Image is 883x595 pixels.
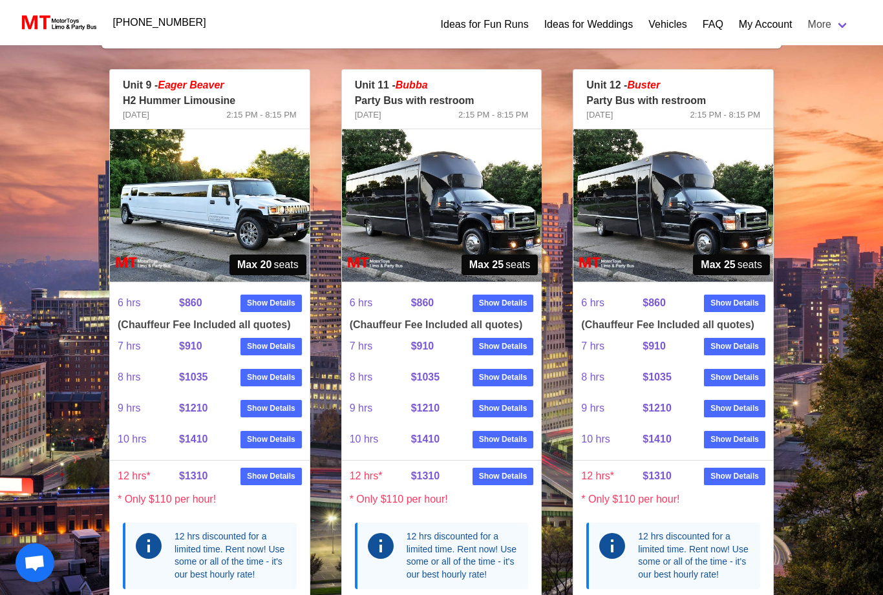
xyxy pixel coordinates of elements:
[411,433,440,444] strong: $1410
[179,371,208,382] strong: $1035
[643,402,672,413] strong: $1210
[123,109,149,121] span: [DATE]
[118,362,179,393] span: 8 hrs
[110,492,310,507] p: * Only $110 per hour!
[643,433,672,444] strong: $1410
[411,402,440,413] strong: $1210
[350,461,411,492] span: 12 hrs*
[411,371,440,382] strong: $1035
[18,14,98,32] img: MotorToys Logo
[710,340,759,352] strong: Show Details
[118,461,179,492] span: 12 hrs*
[407,530,521,581] div: 12 hrs discounted for a limited time. Rent now! Use some or all of the time - it's our best hourl...
[710,297,759,309] strong: Show Details
[643,470,672,481] strong: $1310
[800,12,857,37] a: More
[479,470,527,482] strong: Show Details
[247,371,295,383] strong: Show Details
[411,297,434,308] strong: $860
[643,371,672,382] strong: $1035
[544,17,633,32] a: Ideas for Weddings
[701,257,735,273] strong: Max 25
[226,109,296,121] span: 2:15 PM - 8:15 PM
[627,79,660,90] em: Buster
[179,402,208,413] strong: $1210
[710,470,759,482] strong: Show Details
[703,17,723,32] a: FAQ
[179,433,208,444] strong: $1410
[441,17,529,32] a: Ideas for Fun Runs
[118,424,179,455] span: 10 hrs
[350,287,411,318] span: 6 hrs
[581,318,765,331] h4: (Chauffeur Fee Included all quotes)
[355,109,381,121] span: [DATE]
[586,93,760,109] p: Party Bus with restroom
[573,129,773,282] img: 12%2001.jpg
[350,318,534,331] h4: (Chauffeur Fee Included all quotes)
[229,255,306,275] span: seats
[350,331,411,362] span: 7 hrs
[179,340,202,351] strong: $910
[247,402,295,414] strong: Show Details
[469,257,504,273] strong: Max 25
[479,371,527,383] strong: Show Details
[110,129,310,282] img: 09%2001.jpg
[350,393,411,424] span: 9 hrs
[710,433,759,445] strong: Show Details
[118,393,179,424] span: 9 hrs
[179,470,208,481] strong: $1310
[16,543,54,582] div: Open chat
[342,492,542,507] p: * Only $110 per hour!
[247,340,295,352] strong: Show Details
[638,530,752,581] div: 12 hrs discounted for a limited time. Rent now! Use some or all of the time - it's our best hourl...
[581,331,643,362] span: 7 hrs
[573,492,773,507] p: * Only $110 per hour!
[123,93,297,109] p: H2 Hummer Limousine
[648,17,687,32] a: Vehicles
[396,79,428,90] em: Bubba
[479,433,527,445] strong: Show Details
[479,402,527,414] strong: Show Details
[158,79,224,90] em: Eager Beaver
[342,129,542,282] img: 11%2001.jpg
[690,109,760,121] span: 2:15 PM - 8:15 PM
[739,17,793,32] a: My Account
[118,287,179,318] span: 6 hrs
[411,340,434,351] strong: $910
[175,530,289,581] div: 12 hrs discounted for a limited time. Rent now! Use some or all of the time - it's our best hourl...
[581,393,643,424] span: 9 hrs
[643,340,666,351] strong: $910
[479,297,527,309] strong: Show Details
[350,424,411,455] span: 10 hrs
[581,461,643,492] span: 12 hrs*
[462,255,538,275] span: seats
[710,402,759,414] strong: Show Details
[710,371,759,383] strong: Show Details
[118,318,302,331] h4: (Chauffeur Fee Included all quotes)
[643,297,666,308] strong: $860
[355,93,529,109] p: Party Bus with restroom
[586,78,760,93] p: Unit 12 -
[237,257,271,273] strong: Max 20
[479,340,527,352] strong: Show Details
[693,255,770,275] span: seats
[581,287,643,318] span: 6 hrs
[586,109,613,121] span: [DATE]
[458,109,528,121] span: 2:15 PM - 8:15 PM
[247,297,295,309] strong: Show Details
[118,331,179,362] span: 7 hrs
[581,424,643,455] span: 10 hrs
[105,10,214,36] a: [PHONE_NUMBER]
[247,433,295,445] strong: Show Details
[355,78,529,93] p: Unit 11 -
[581,362,643,393] span: 8 hrs
[411,470,440,481] strong: $1310
[123,78,297,93] p: Unit 9 -
[247,470,295,482] strong: Show Details
[179,297,202,308] strong: $860
[350,362,411,393] span: 8 hrs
